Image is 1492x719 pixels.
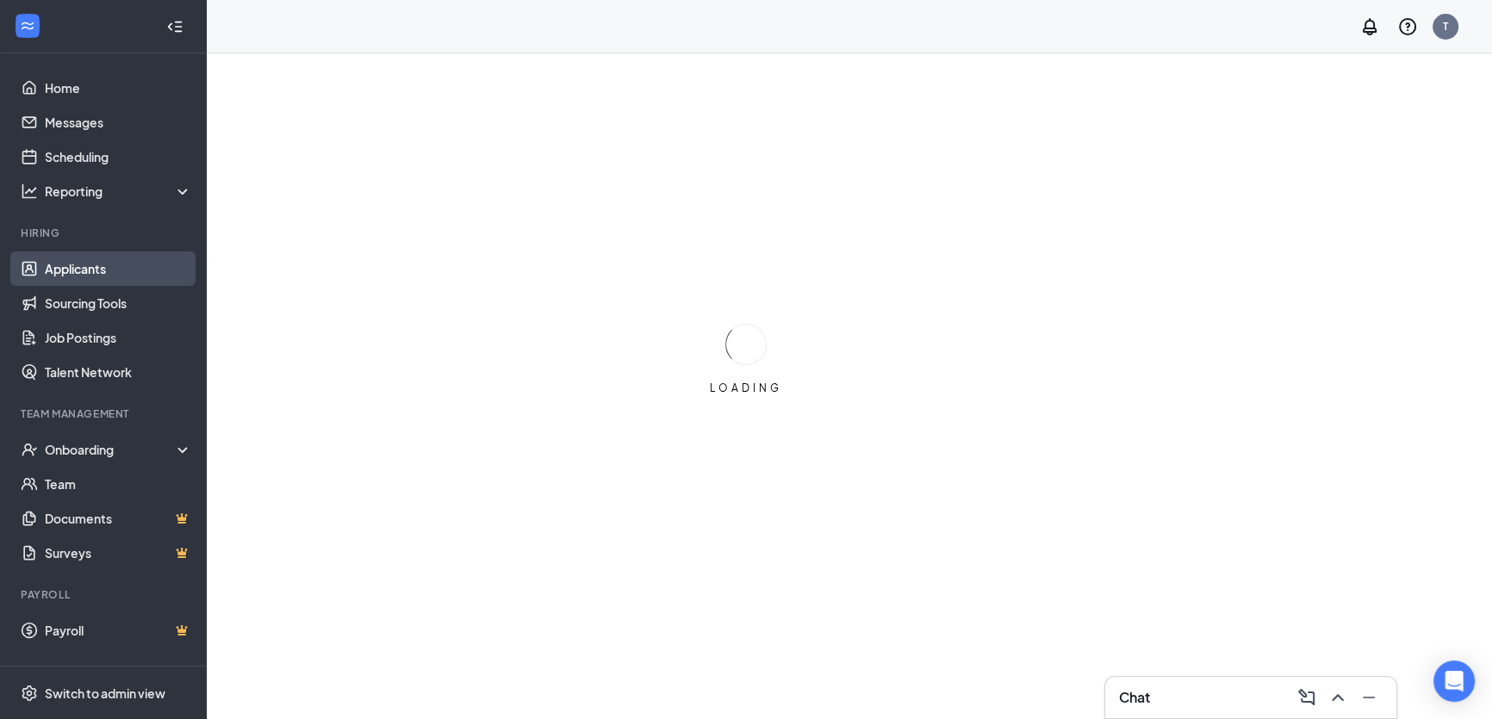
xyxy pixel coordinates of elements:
[45,251,192,286] a: Applicants
[45,613,192,648] a: PayrollCrown
[45,139,192,174] a: Scheduling
[19,17,36,34] svg: WorkstreamLogo
[1355,684,1383,711] button: Minimize
[703,381,789,395] div: LOADING
[45,183,193,200] div: Reporting
[1293,684,1321,711] button: ComposeMessage
[21,226,189,240] div: Hiring
[45,685,165,702] div: Switch to admin view
[21,441,38,458] svg: UserCheck
[45,320,192,355] a: Job Postings
[1443,19,1448,34] div: T
[1119,688,1150,707] h3: Chat
[45,355,192,389] a: Talent Network
[1358,687,1379,708] svg: Minimize
[45,441,177,458] div: Onboarding
[21,587,189,602] div: Payroll
[166,18,183,35] svg: Collapse
[1397,16,1418,37] svg: QuestionInfo
[21,685,38,702] svg: Settings
[45,467,192,501] a: Team
[1359,16,1380,37] svg: Notifications
[45,71,192,105] a: Home
[21,183,38,200] svg: Analysis
[1433,660,1475,702] div: Open Intercom Messenger
[45,105,192,139] a: Messages
[45,536,192,570] a: SurveysCrown
[1296,687,1317,708] svg: ComposeMessage
[45,286,192,320] a: Sourcing Tools
[1324,684,1352,711] button: ChevronUp
[21,406,189,421] div: Team Management
[45,501,192,536] a: DocumentsCrown
[1327,687,1348,708] svg: ChevronUp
